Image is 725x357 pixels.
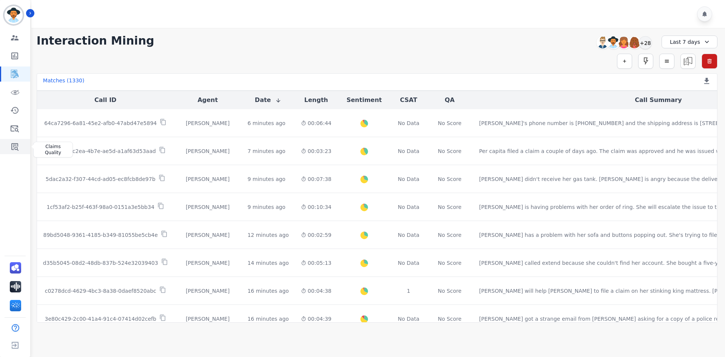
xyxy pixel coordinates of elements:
[438,315,461,323] div: No Score
[397,119,420,127] div: No Data
[247,119,285,127] div: 6 minutes ago
[247,315,288,323] div: 16 minutes ago
[301,315,332,323] div: 00:04:39
[301,119,332,127] div: 00:06:44
[397,231,420,239] div: No Data
[301,147,332,155] div: 00:03:23
[197,96,218,105] button: Agent
[180,175,236,183] div: [PERSON_NAME]
[255,96,282,105] button: Date
[438,147,461,155] div: No Score
[37,34,154,48] h1: Interaction Mining
[438,175,461,183] div: No Score
[639,36,652,49] div: +28
[397,175,420,183] div: No Data
[45,147,156,155] p: f3d54eb9-c2ea-4b7e-ae5d-a1af63d53aad
[44,119,157,127] p: 64ca7296-6a81-45e2-afb0-47abd47e5894
[46,175,156,183] p: 5dac2a32-f307-44cd-ad05-ec8fcb8de97b
[301,287,332,295] div: 00:04:38
[301,175,332,183] div: 00:07:38
[438,259,461,267] div: No Score
[397,315,420,323] div: No Data
[301,203,332,211] div: 00:10:34
[247,147,285,155] div: 7 minutes ago
[180,287,236,295] div: [PERSON_NAME]
[180,147,236,155] div: [PERSON_NAME]
[347,96,382,105] button: Sentiment
[180,203,236,211] div: [PERSON_NAME]
[445,96,455,105] button: QA
[400,96,417,105] button: CSAT
[94,96,116,105] button: Call ID
[247,259,288,267] div: 14 minutes ago
[180,231,236,239] div: [PERSON_NAME]
[43,77,85,87] div: Matches ( 1330 )
[438,287,461,295] div: No Score
[247,287,288,295] div: 16 minutes ago
[5,6,23,24] img: Bordered avatar
[304,96,328,105] button: Length
[247,231,288,239] div: 12 minutes ago
[397,203,420,211] div: No Data
[438,203,461,211] div: No Score
[247,203,285,211] div: 9 minutes ago
[180,119,236,127] div: [PERSON_NAME]
[180,315,236,323] div: [PERSON_NAME]
[438,119,461,127] div: No Score
[45,287,156,295] p: c0278dcd-4629-4bc3-8a38-0daef8520abc
[43,231,158,239] p: 89bd5048-9361-4185-b349-81055be5cb4e
[635,96,682,105] button: Call Summary
[662,36,717,48] div: Last 7 days
[45,315,156,323] p: 3e80c429-2c00-41a4-91c4-07414d02cefb
[180,259,236,267] div: [PERSON_NAME]
[438,231,461,239] div: No Score
[397,259,420,267] div: No Data
[47,203,154,211] p: 1cf53af2-b25f-463f-98a0-0151a3e5bb34
[247,175,285,183] div: 9 minutes ago
[301,259,332,267] div: 00:05:13
[397,147,420,155] div: No Data
[397,287,420,295] div: 1
[43,259,158,267] p: d35b5045-08d2-48db-837b-524e32039403
[301,231,332,239] div: 00:02:59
